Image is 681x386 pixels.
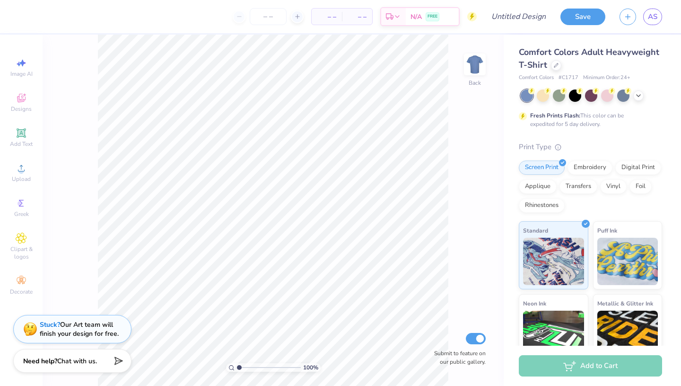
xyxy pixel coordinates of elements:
[519,46,659,71] span: Comfort Colors Adult Heavyweight T-Shirt
[11,105,32,113] span: Designs
[5,245,38,260] span: Clipart & logos
[428,13,437,20] span: FREE
[469,79,481,87] div: Back
[530,112,580,119] strong: Fresh Prints Flash:
[484,7,553,26] input: Untitled Design
[597,298,653,308] span: Metallic & Glitter Ink
[429,349,486,366] label: Submit to feature on our public gallery.
[583,74,630,82] span: Minimum Order: 24 +
[519,161,565,175] div: Screen Print
[559,180,597,194] div: Transfers
[648,11,657,22] span: AS
[567,161,612,175] div: Embroidery
[303,363,318,372] span: 100 %
[560,9,605,25] button: Save
[519,74,554,82] span: Comfort Colors
[530,111,646,128] div: This color can be expedited for 5 day delivery.
[519,198,565,213] div: Rhinestones
[629,180,652,194] div: Foil
[250,8,287,25] input: – –
[600,180,627,194] div: Vinyl
[40,320,119,338] div: Our Art team will finish your design for free.
[10,70,33,78] span: Image AI
[597,225,617,235] span: Puff Ink
[10,288,33,296] span: Decorate
[10,140,33,148] span: Add Text
[523,298,546,308] span: Neon Ink
[465,55,484,74] img: Back
[615,161,661,175] div: Digital Print
[597,311,658,358] img: Metallic & Glitter Ink
[523,238,584,285] img: Standard
[597,238,658,285] img: Puff Ink
[410,12,422,22] span: N/A
[519,142,662,153] div: Print Type
[643,9,662,25] a: AS
[23,357,57,366] strong: Need help?
[559,74,578,82] span: # C1717
[523,311,584,358] img: Neon Ink
[317,12,336,22] span: – –
[519,180,557,194] div: Applique
[523,225,548,235] span: Standard
[14,210,29,218] span: Greek
[57,357,97,366] span: Chat with us.
[12,175,31,183] span: Upload
[348,12,367,22] span: – –
[40,320,60,329] strong: Stuck?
